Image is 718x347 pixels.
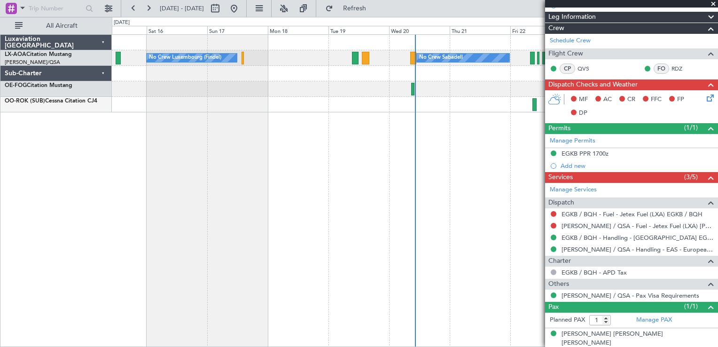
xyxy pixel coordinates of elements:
[321,1,377,16] button: Refresh
[684,123,698,133] span: (1/1)
[5,59,60,66] a: [PERSON_NAME]/QSA
[548,79,638,90] span: Dispatch Checks and Weather
[548,279,569,290] span: Others
[654,63,669,74] div: FO
[651,95,662,104] span: FFC
[548,302,559,313] span: Pax
[29,1,83,16] input: Trip Number
[450,26,510,34] div: Thu 21
[5,98,97,104] a: OO-ROK (SUB)Cessna Citation CJ4
[5,83,27,88] span: OE-FOG
[548,23,564,34] span: Crew
[579,109,587,118] span: DP
[86,26,147,34] div: Fri 15
[562,234,713,242] a: EGKB / BQH - Handling - [GEOGRAPHIC_DATA] EGKB / [GEOGRAPHIC_DATA]
[5,98,45,104] span: OO-ROK (SUB)
[10,18,102,33] button: All Aircraft
[268,26,328,34] div: Mon 18
[677,95,684,104] span: FP
[562,222,713,230] a: [PERSON_NAME] / QSA - Fuel - Jetex Fuel (LXA) [PERSON_NAME] / QSA
[5,52,72,57] a: LX-AOACitation Mustang
[560,63,575,74] div: CP
[684,301,698,311] span: (1/1)
[114,19,130,27] div: [DATE]
[550,136,595,146] a: Manage Permits
[550,315,585,325] label: Planned PAX
[335,5,375,12] span: Refresh
[603,95,612,104] span: AC
[562,210,702,218] a: EGKB / BQH - Fuel - Jetex Fuel (LXA) EGKB / BQH
[548,197,574,208] span: Dispatch
[671,64,693,73] a: RDZ
[328,26,389,34] div: Tue 19
[160,4,204,13] span: [DATE] - [DATE]
[548,12,596,23] span: Leg Information
[147,26,207,34] div: Sat 16
[561,162,713,170] div: Add new
[684,172,698,182] span: (3/5)
[550,185,597,195] a: Manage Services
[548,172,573,183] span: Services
[510,26,571,34] div: Fri 22
[5,52,26,57] span: LX-AOA
[636,315,672,325] a: Manage PAX
[550,36,591,46] a: Schedule Crew
[627,95,635,104] span: CR
[207,26,268,34] div: Sun 17
[389,26,450,34] div: Wed 20
[562,245,713,253] a: [PERSON_NAME] / QSA - Handling - EAS - European Aviation School
[548,48,583,59] span: Flight Crew
[578,64,599,73] a: QVS
[5,83,72,88] a: OE-FOGCitation Mustang
[548,256,571,267] span: Charter
[149,51,221,65] div: No Crew Luxembourg (Findel)
[562,292,699,300] a: [PERSON_NAME] / QSA - Pax Visa Requirements
[579,95,588,104] span: MF
[548,123,570,134] span: Permits
[24,23,99,29] span: All Aircraft
[562,268,627,276] a: EGKB / BQH - APD Tax
[562,150,609,158] div: EGKB PPR 1700z
[419,51,463,65] div: No Crew Sabadell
